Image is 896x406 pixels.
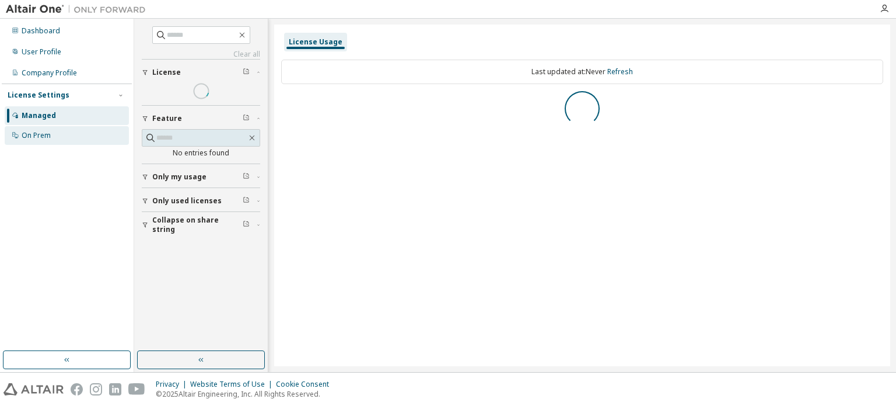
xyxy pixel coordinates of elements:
span: Feature [152,114,182,123]
span: Clear filter [243,172,250,182]
img: altair_logo.svg [3,383,64,395]
span: Clear filter [243,114,250,123]
button: Collapse on share string [142,212,260,238]
span: Clear filter [243,220,250,230]
span: Clear filter [243,68,250,77]
a: Clear all [142,50,260,59]
div: Managed [22,111,56,120]
button: Feature [142,106,260,131]
span: Clear filter [243,196,250,206]
span: Collapse on share string [152,216,243,234]
img: Altair One [6,4,152,15]
div: Dashboard [22,26,60,36]
div: Cookie Consent [276,380,336,389]
div: User Profile [22,47,61,57]
img: linkedin.svg [109,383,121,395]
span: License [152,68,181,77]
span: Only my usage [152,172,206,182]
div: License Usage [289,37,342,47]
div: License Settings [8,91,69,100]
div: Privacy [156,380,190,389]
div: Last updated at: Never [281,60,883,84]
button: Only my usage [142,164,260,190]
p: © 2025 Altair Engineering, Inc. All Rights Reserved. [156,389,336,399]
button: Only used licenses [142,188,260,214]
button: License [142,60,260,85]
img: instagram.svg [90,383,102,395]
div: Company Profile [22,68,77,78]
img: youtube.svg [128,383,145,395]
div: Website Terms of Use [190,380,276,389]
a: Refresh [607,67,633,77]
img: facebook.svg [71,383,83,395]
div: No entries found [142,148,260,158]
span: Only used licenses [152,196,222,206]
div: On Prem [22,131,51,140]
